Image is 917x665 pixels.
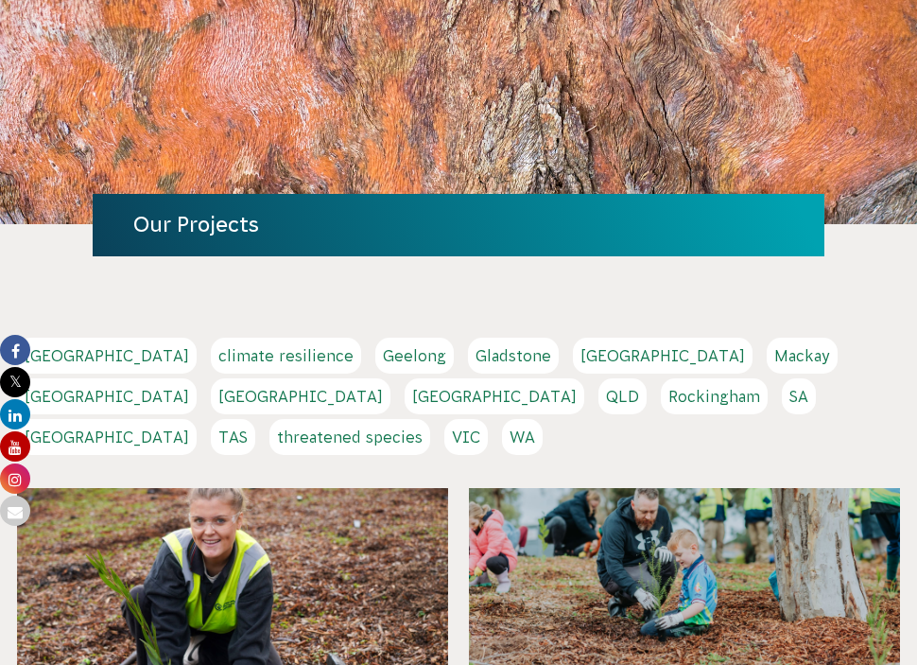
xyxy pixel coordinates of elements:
[782,378,816,414] a: SA
[661,378,768,414] a: Rockingham
[211,338,361,374] a: climate resilience
[17,338,197,374] a: [GEOGRAPHIC_DATA]
[502,419,543,455] a: WA
[17,378,197,414] a: [GEOGRAPHIC_DATA]
[405,378,584,414] a: [GEOGRAPHIC_DATA]
[468,338,559,374] a: Gladstone
[573,338,753,374] a: [GEOGRAPHIC_DATA]
[17,419,197,455] a: [GEOGRAPHIC_DATA]
[598,378,647,414] a: QLD
[211,378,390,414] a: [GEOGRAPHIC_DATA]
[375,338,454,374] a: Geelong
[767,338,838,374] a: Mackay
[133,213,259,236] a: Our Projects
[269,419,430,455] a: threatened species
[211,419,255,455] a: TAS
[444,419,488,455] a: VIC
